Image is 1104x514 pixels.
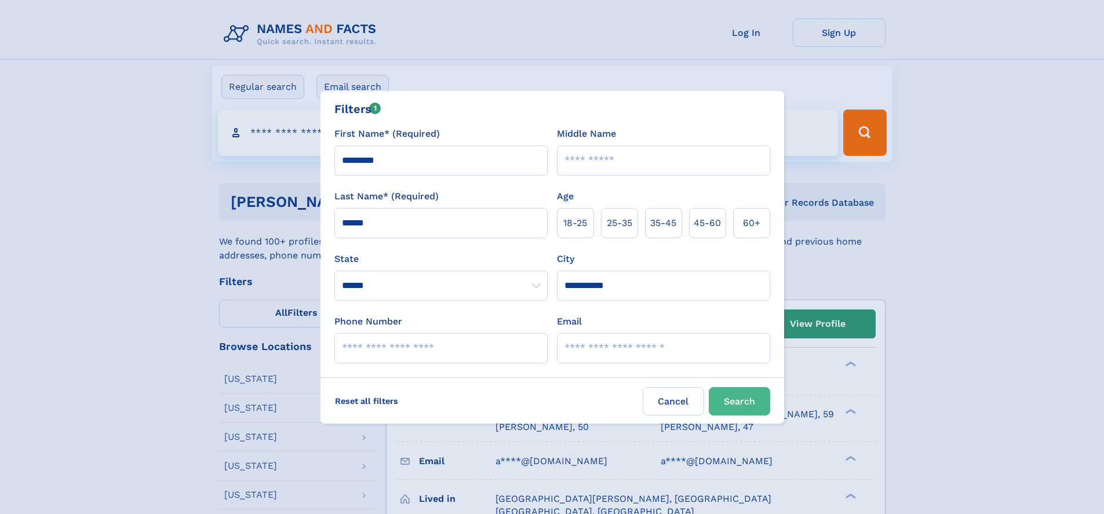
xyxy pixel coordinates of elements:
[557,127,616,141] label: Middle Name
[694,216,721,230] span: 45‑60
[650,216,676,230] span: 35‑45
[327,387,406,415] label: Reset all filters
[643,387,704,415] label: Cancel
[557,315,582,329] label: Email
[743,216,760,230] span: 60+
[334,252,548,266] label: State
[334,100,381,118] div: Filters
[563,216,587,230] span: 18‑25
[607,216,632,230] span: 25‑35
[334,315,402,329] label: Phone Number
[557,189,574,203] label: Age
[557,252,574,266] label: City
[709,387,770,415] button: Search
[334,127,440,141] label: First Name* (Required)
[334,189,439,203] label: Last Name* (Required)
